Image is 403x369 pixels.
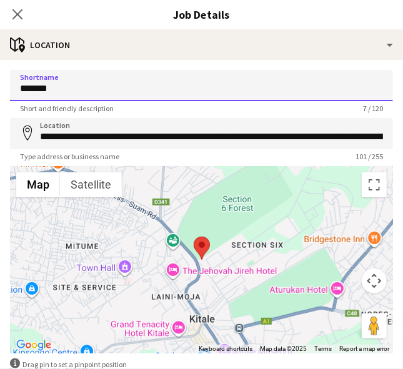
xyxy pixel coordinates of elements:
span: Short and friendly description [10,104,124,113]
a: Terms (opens in new tab) [314,345,332,352]
button: Show street map [16,172,60,197]
button: Drag Pegman onto the map to open Street View [362,313,387,338]
span: 101 / 255 [346,152,393,161]
img: Google [13,337,54,353]
button: Toggle fullscreen view [362,172,387,197]
a: Report a map error [339,345,389,352]
button: Show satellite imagery [60,172,122,197]
button: Keyboard shortcuts [199,345,252,353]
button: Map camera controls [362,268,387,293]
span: Map data ©2025 [260,345,307,352]
a: Open this area in Google Maps (opens a new window) [13,337,54,353]
span: 7 / 120 [353,104,393,113]
span: Type address or business name [10,152,129,161]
